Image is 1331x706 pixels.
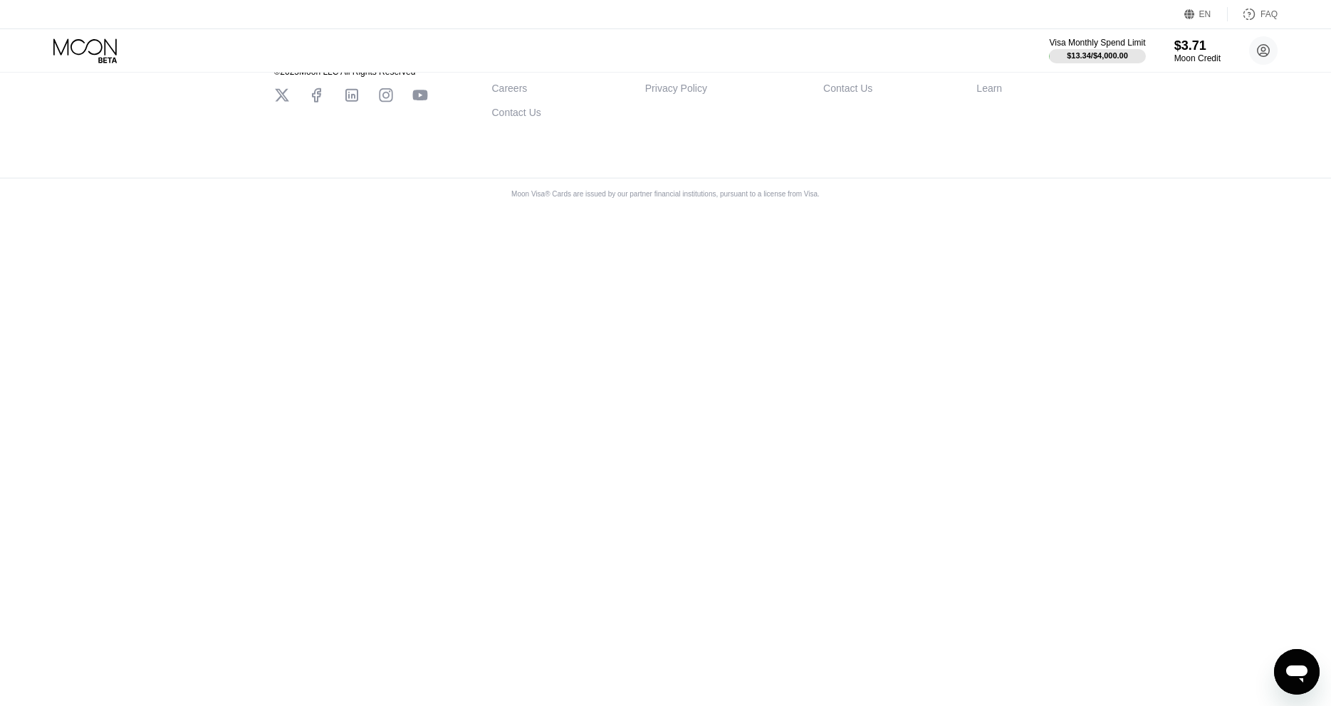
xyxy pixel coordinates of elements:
div: EN [1184,7,1228,21]
div: © 2025 Moon LLC All Rights Reserved [274,67,428,77]
div: Moon Visa® Cards are issued by our partner financial institutions, pursuant to a license from Visa. [500,190,831,198]
div: Careers [492,83,528,94]
div: Visa Monthly Spend Limit [1049,38,1145,48]
div: Privacy Policy [645,83,707,94]
div: Learn [976,83,1002,94]
div: Contact Us [492,107,541,118]
div: FAQ [1260,9,1278,19]
div: Contact Us [823,83,872,94]
div: $3.71Moon Credit [1174,38,1221,63]
div: Moon Credit [1174,53,1221,63]
div: FAQ [1228,7,1278,21]
iframe: Mesajlaşma penceresini başlatma düğmesi [1274,649,1320,695]
div: Visa Monthly Spend Limit$13.34/$4,000.00 [1049,38,1145,63]
div: $3.71 [1174,38,1221,53]
div: $13.34 / $4,000.00 [1067,51,1128,60]
div: EN [1199,9,1211,19]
